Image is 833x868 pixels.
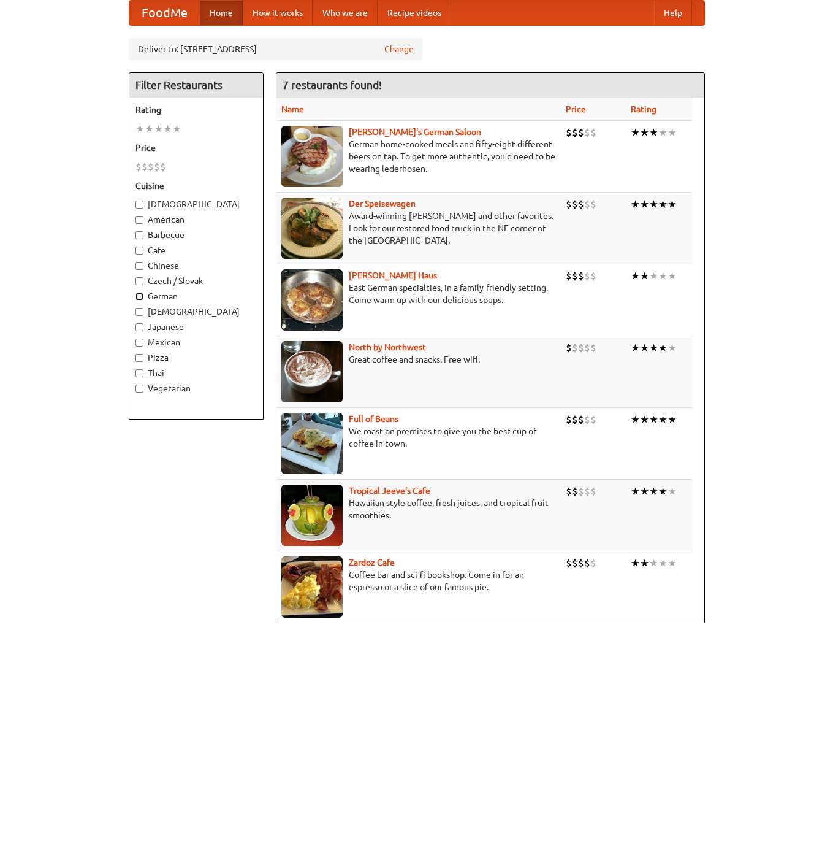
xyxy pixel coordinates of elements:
li: ★ [163,122,172,136]
li: ★ [640,485,649,498]
a: Der Speisewagen [349,199,416,209]
input: [DEMOGRAPHIC_DATA] [135,308,143,316]
p: Award-winning [PERSON_NAME] and other favorites. Look for our restored food truck in the NE corne... [281,210,556,247]
label: Thai [135,367,257,379]
li: ★ [154,122,163,136]
li: ★ [631,269,640,283]
li: ★ [640,556,649,570]
input: American [135,216,143,224]
h4: Filter Restaurants [129,73,263,98]
img: beans.jpg [281,413,343,474]
b: [PERSON_NAME]'s German Saloon [349,127,481,137]
li: ★ [640,413,649,426]
img: jeeves.jpg [281,485,343,546]
li: ★ [658,485,668,498]
p: Great coffee and snacks. Free wifi. [281,353,556,366]
label: Japanese [135,321,257,333]
li: $ [590,269,596,283]
a: North by Northwest [349,342,426,352]
a: Help [654,1,692,25]
li: ★ [668,269,677,283]
p: Hawaiian style coffee, fresh juices, and tropical fruit smoothies. [281,497,556,521]
label: Czech / Slovak [135,275,257,287]
input: Mexican [135,339,143,347]
li: ★ [658,269,668,283]
li: $ [572,485,578,498]
a: Home [200,1,243,25]
li: $ [584,126,590,139]
img: esthers.jpg [281,126,343,187]
label: [DEMOGRAPHIC_DATA] [135,305,257,318]
label: American [135,213,257,226]
li: ★ [640,198,649,211]
li: $ [584,556,590,570]
input: Chinese [135,262,143,270]
li: ★ [658,341,668,355]
li: ★ [640,341,649,355]
li: $ [590,341,596,355]
li: $ [566,198,572,211]
a: Full of Beans [349,414,398,424]
input: Cafe [135,247,143,255]
label: Chinese [135,259,257,272]
img: kohlhaus.jpg [281,269,343,331]
input: Barbecue [135,231,143,239]
li: $ [572,413,578,426]
li: ★ [631,413,640,426]
input: Czech / Slovak [135,277,143,285]
li: ★ [631,485,640,498]
li: ★ [668,485,677,498]
label: Cafe [135,244,257,256]
li: $ [590,485,596,498]
li: $ [142,160,148,174]
li: $ [148,160,154,174]
a: Tropical Jeeve's Cafe [349,486,430,496]
li: $ [572,341,578,355]
input: Vegetarian [135,385,143,393]
li: ★ [640,126,649,139]
li: $ [572,126,578,139]
li: $ [584,269,590,283]
label: German [135,290,257,302]
li: ★ [668,126,677,139]
p: We roast on premises to give you the best cup of coffee in town. [281,425,556,450]
label: [DEMOGRAPHIC_DATA] [135,198,257,210]
label: Vegetarian [135,382,257,394]
li: $ [578,341,584,355]
li: ★ [649,269,658,283]
li: $ [584,198,590,211]
li: ★ [649,413,658,426]
h5: Cuisine [135,180,257,192]
li: ★ [649,556,658,570]
a: [PERSON_NAME] Haus [349,271,437,280]
li: ★ [658,198,668,211]
a: Zardoz Cafe [349,558,395,567]
li: $ [578,126,584,139]
li: ★ [135,122,145,136]
li: $ [584,485,590,498]
li: ★ [145,122,154,136]
li: $ [578,485,584,498]
li: ★ [631,126,640,139]
p: German home-cooked meals and fifty-eight different beers on tap. To get more authentic, you'd nee... [281,138,556,175]
ng-pluralize: 7 restaurants found! [283,79,382,91]
a: FoodMe [129,1,200,25]
li: $ [578,556,584,570]
a: Who we are [313,1,378,25]
label: Mexican [135,336,257,348]
li: $ [572,269,578,283]
li: $ [590,413,596,426]
li: ★ [649,126,658,139]
li: ★ [668,341,677,355]
li: $ [572,556,578,570]
li: $ [566,269,572,283]
li: ★ [631,556,640,570]
a: Rating [631,104,656,114]
li: $ [590,126,596,139]
li: $ [566,413,572,426]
